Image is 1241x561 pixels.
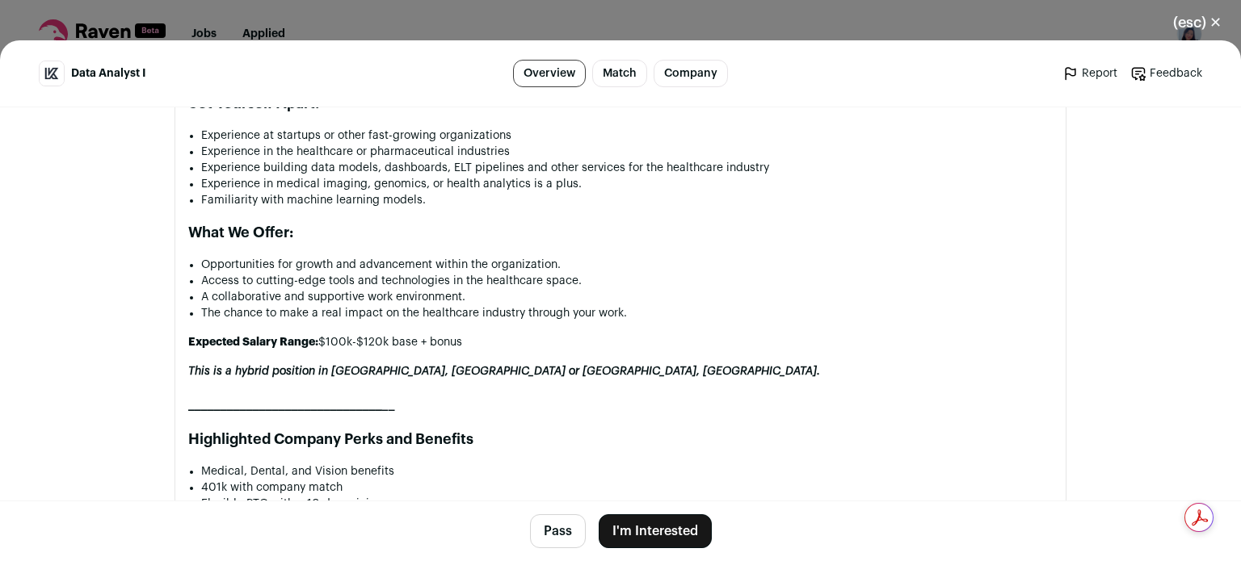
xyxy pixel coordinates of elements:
[343,396,356,411] strong: __
[188,334,1053,350] p: $100k-$120k base + bonus
[356,396,369,411] strong: __
[654,60,728,87] a: Company
[201,176,1053,192] li: Experience in medical imaging, genomics, or health analytics is a plus.
[227,396,240,411] strong: __
[201,273,1053,289] li: Access to cutting-edge tools and technologies in the healthcare space.
[201,305,1053,321] li: The chance to make a real impact on the healthcare industry through your work.
[214,396,227,411] strong: __
[1154,5,1241,40] button: Close modal
[201,144,1053,160] li: Experience in the healthcare or pharmaceutical industries
[1130,65,1202,82] a: Feedback
[318,396,330,411] strong: __
[305,396,318,411] strong: __
[201,479,1053,496] li: 401k with company match
[201,257,1053,273] li: Opportunities for growth and advancement within the organization.
[188,337,318,348] strong: Expected Salary Range:
[201,289,1053,305] li: A collaborative and supportive work environment.
[1062,65,1117,82] a: Report
[188,366,820,377] em: This is a hybrid position in [GEOGRAPHIC_DATA], [GEOGRAPHIC_DATA] or [GEOGRAPHIC_DATA], [GEOGRAPH...
[201,160,1053,176] li: Experience building data models, dashboards, ELT pipelines and other services for the healthcare ...
[188,392,1053,415] h2: __
[71,65,146,82] span: Data Analyst I
[330,396,343,411] strong: __
[201,396,214,411] strong: __
[40,61,64,86] img: b61eb9a963c4d799900fabad5aecc24ece3af8c241d8563741e06ca458f04143.jpg
[513,60,586,87] a: Overview
[240,396,253,411] strong: __
[188,221,1053,244] h2: What We Offer:
[201,463,1053,479] li: Medical, Dental, and Vision benefits
[369,396,382,411] strong: __
[292,396,305,411] strong: __
[530,514,586,548] button: Pass
[599,514,712,548] button: I'm Interested
[253,396,266,411] strong: __
[266,396,279,411] strong: __
[279,396,292,411] strong: __
[592,60,647,87] a: Match
[201,496,1053,512] li: Flexible PTO with a 10 day minimum
[188,428,1053,450] h2: Highlighted Company Perks and Benefits
[201,128,1053,144] li: Experience at startups or other fast-growing organizations
[188,396,201,411] strong: __
[201,192,1053,208] li: Familiarity with machine learning models.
